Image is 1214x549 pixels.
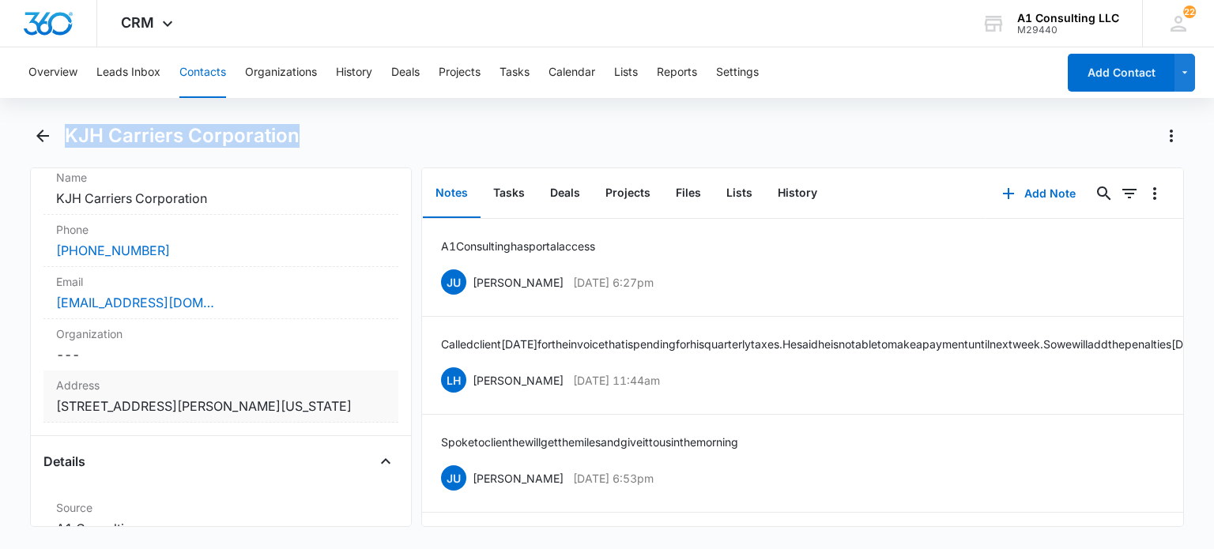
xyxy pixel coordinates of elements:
span: JU [441,465,466,491]
span: JU [441,269,466,295]
button: Overflow Menu [1142,181,1167,206]
dd: A1 Consulting [56,519,385,538]
span: CRM [121,14,154,31]
div: Email[EMAIL_ADDRESS][DOMAIN_NAME] [43,267,398,319]
h1: KJH Carriers Corporation [65,124,300,148]
div: notifications count [1183,6,1196,18]
button: Overview [28,47,77,98]
button: Deals [391,47,420,98]
button: Organizations [245,47,317,98]
p: [DATE] 11:44am [573,372,660,389]
button: Add Contact [1068,54,1174,92]
label: Address [56,377,385,393]
p: A 1 Consulting has portal access [441,238,595,254]
label: Email [56,273,385,290]
dd: KJH Carriers Corporation [56,189,385,208]
a: [PHONE_NUMBER] [56,241,170,260]
button: Tasks [500,47,530,98]
div: account id [1017,24,1119,36]
div: SourceA1 Consulting [43,493,398,545]
p: [DATE] 6:53pm [573,470,654,487]
button: History [336,47,372,98]
h4: Details [43,452,85,471]
button: Search... [1091,181,1117,206]
span: 22 [1183,6,1196,18]
button: Files [663,169,714,218]
p: [PERSON_NAME] [473,372,564,389]
label: Name [56,169,385,186]
div: account name [1017,12,1119,24]
button: History [765,169,830,218]
p: Spoke to client he will get the miles and give it to us in the morning [441,434,738,450]
button: Notes [423,169,481,218]
button: Deals [537,169,593,218]
div: Organization--- [43,319,398,370]
button: Calendar [549,47,595,98]
div: NameKJH Carriers Corporation [43,163,398,215]
button: Lists [714,169,765,218]
dd: --- [56,345,385,364]
button: Reports [657,47,697,98]
span: LH [441,367,466,393]
dd: [STREET_ADDRESS][PERSON_NAME][US_STATE] [56,397,385,416]
button: Lists [614,47,638,98]
p: [DATE] 6:27pm [573,274,654,291]
button: Close [373,449,398,474]
button: Actions [1159,123,1184,149]
button: Back [30,123,55,149]
p: Called client [DATE] for the invoice that is pending for his quarterly taxes. He said he is not a... [441,336,1211,352]
label: Organization [56,325,385,342]
label: Source [56,499,385,516]
button: Settings [716,47,759,98]
button: Filters [1117,181,1142,206]
button: Projects [593,169,663,218]
p: [PERSON_NAME] [473,274,564,291]
p: [PERSON_NAME] [473,470,564,487]
div: Phone[PHONE_NUMBER] [43,215,398,267]
button: Projects [439,47,481,98]
div: Address[STREET_ADDRESS][PERSON_NAME][US_STATE] [43,370,398,423]
button: Leads Inbox [96,47,160,98]
a: [EMAIL_ADDRESS][DOMAIN_NAME] [56,293,214,312]
button: Contacts [179,47,226,98]
button: Add Note [986,175,1091,212]
button: Tasks [481,169,537,218]
label: Phone [56,221,385,238]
